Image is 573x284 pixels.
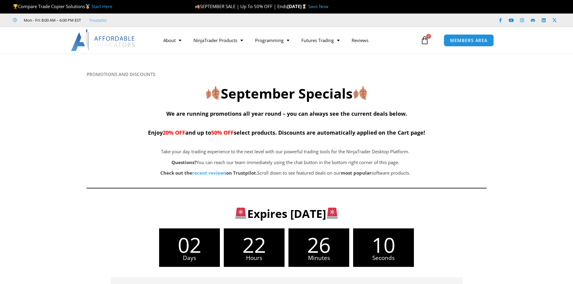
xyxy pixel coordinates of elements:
[87,85,487,102] h2: September Specials
[166,110,407,117] span: We are running promotions all year round – you can always see the current deals below.
[195,3,287,9] span: SEPTEMBER SALE | Up To 50% OFF | Ends
[302,4,307,9] img: ⌛
[171,159,196,165] strong: Questions?
[341,170,371,176] b: most popular
[327,208,338,219] img: 🚨
[160,170,257,176] strong: Check out the on Trustpilot.
[450,38,488,43] span: MEMBERS AREA
[353,86,367,100] img: 🍂
[159,234,220,255] span: 02
[249,33,295,47] a: Programming
[288,234,349,255] span: 26
[163,129,185,136] span: 20% OFF
[159,255,220,261] span: Days
[117,169,454,177] p: Scroll down to see featured deals on our software products.
[13,3,112,9] span: Compare Trade Copier Solutions
[426,34,431,39] span: 0
[89,17,107,24] a: Trustpilot
[353,255,414,261] span: Seconds
[235,208,246,219] img: 🚨
[287,3,308,9] strong: [DATE]
[117,158,454,167] p: You can reach our team immediately using the chat button in the bottom right corner of this page.
[87,72,487,77] h6: PROMOTIONS AND DISCOUNTS
[91,3,112,9] a: Start Here
[157,33,187,47] a: About
[85,4,90,9] img: 🥇
[346,33,374,47] a: Reviews
[211,129,234,136] span: 50% OFF
[224,255,285,261] span: Hours
[22,17,81,24] span: Mon - Fri: 8:00 AM – 6:00 PM EST
[192,170,226,176] a: recent reviews
[148,129,425,136] span: Enjoy and up to select products. Discounts are automatically applied on the Cart page!
[187,33,249,47] a: NinjaTrader Products
[308,3,328,9] a: Save Now
[295,33,346,47] a: Futures Trading
[206,86,220,100] img: 🍂
[444,34,494,47] a: MEMBERS AREA
[157,33,419,47] nav: Menu
[195,4,200,9] img: 🍂
[161,148,409,154] span: Take your day trading experience to the next level with our powerful trading tools for the NinjaT...
[288,255,349,261] span: Minutes
[411,32,438,49] a: 0
[96,206,477,221] h3: Expires [DATE]
[353,234,414,255] span: 10
[224,234,285,255] span: 22
[13,4,18,9] img: 🏆
[71,29,136,51] img: LogoAI | Affordable Indicators – NinjaTrader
